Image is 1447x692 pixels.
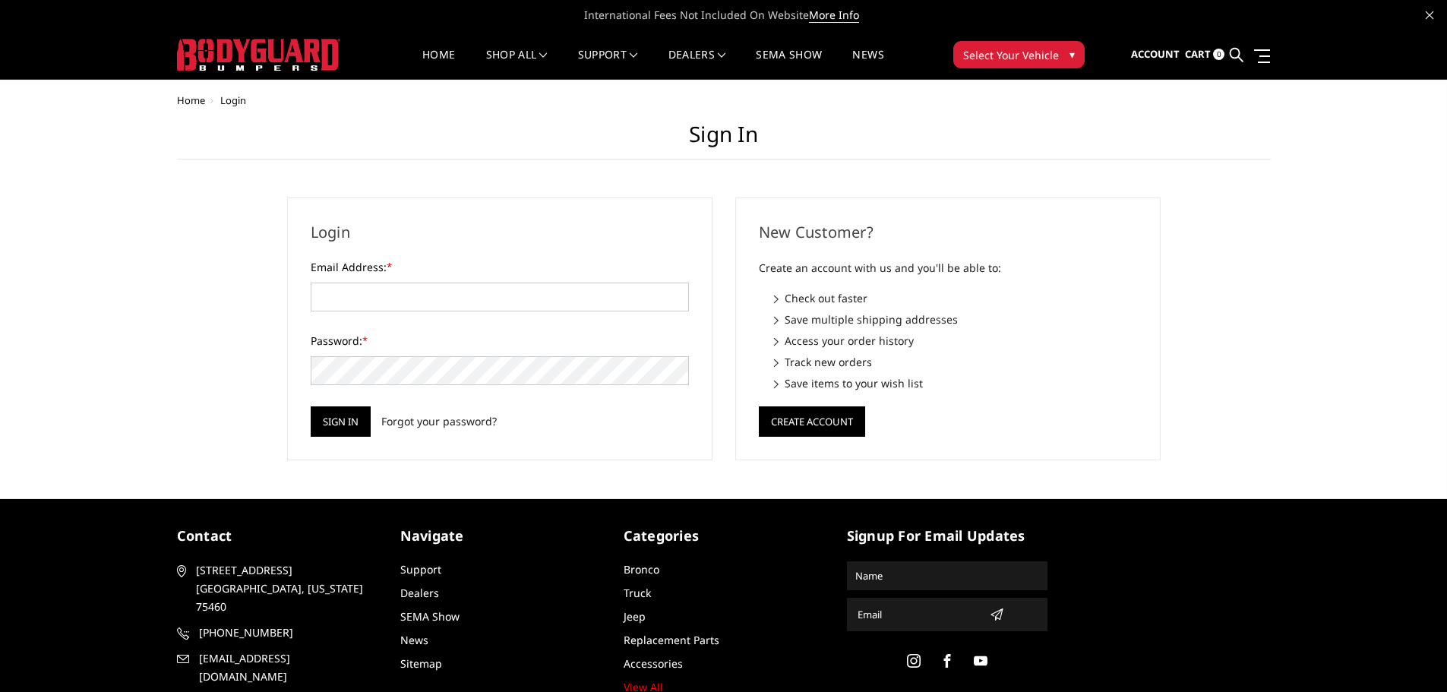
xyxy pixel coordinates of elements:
[177,649,378,686] a: [EMAIL_ADDRESS][DOMAIN_NAME]
[177,39,340,71] img: BODYGUARD BUMPERS
[400,656,442,671] a: Sitemap
[381,413,497,429] a: Forgot your password?
[849,564,1045,588] input: Name
[759,221,1137,244] h2: New Customer?
[1131,34,1180,75] a: Account
[774,333,1137,349] li: Access your order history
[1131,47,1180,61] span: Account
[624,586,651,600] a: Truck
[177,122,1271,160] h1: Sign in
[851,602,984,627] input: Email
[177,93,205,107] a: Home
[624,562,659,577] a: Bronco
[196,561,372,616] span: [STREET_ADDRESS] [GEOGRAPHIC_DATA], [US_STATE] 75460
[311,333,689,349] label: Password:
[578,49,638,79] a: Support
[400,562,441,577] a: Support
[177,526,378,546] h5: contact
[624,526,824,546] h5: Categories
[953,41,1085,68] button: Select Your Vehicle
[963,47,1059,63] span: Select Your Vehicle
[1213,49,1224,60] span: 0
[1069,46,1075,62] span: ▾
[774,290,1137,306] li: Check out faster
[759,406,865,437] button: Create Account
[809,8,859,23] a: More Info
[847,526,1047,546] h5: signup for email updates
[199,649,375,686] span: [EMAIL_ADDRESS][DOMAIN_NAME]
[624,633,719,647] a: Replacement Parts
[311,406,371,437] input: Sign in
[759,259,1137,277] p: Create an account with us and you'll be able to:
[400,633,428,647] a: News
[311,221,689,244] h2: Login
[852,49,883,79] a: News
[624,609,646,624] a: Jeep
[220,93,246,107] span: Login
[1185,34,1224,75] a: Cart 0
[400,586,439,600] a: Dealers
[624,656,683,671] a: Accessories
[311,259,689,275] label: Email Address:
[774,354,1137,370] li: Track new orders
[756,49,822,79] a: SEMA Show
[1185,47,1211,61] span: Cart
[486,49,548,79] a: shop all
[774,375,1137,391] li: Save items to your wish list
[668,49,726,79] a: Dealers
[199,624,375,642] span: [PHONE_NUMBER]
[400,609,460,624] a: SEMA Show
[759,412,865,427] a: Create Account
[774,311,1137,327] li: Save multiple shipping addresses
[400,526,601,546] h5: Navigate
[422,49,455,79] a: Home
[177,624,378,642] a: [PHONE_NUMBER]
